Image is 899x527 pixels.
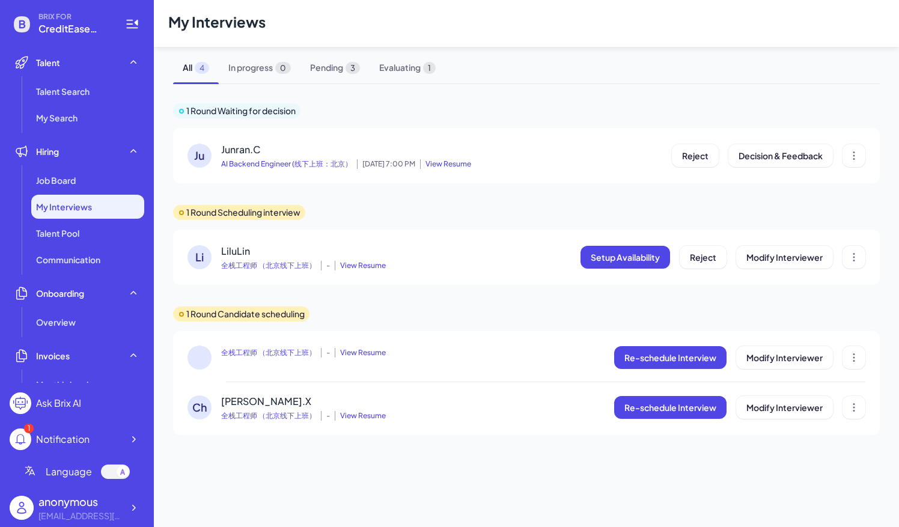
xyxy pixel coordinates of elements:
[38,12,111,22] span: BRIX FOR
[186,308,305,320] p: 1 Round Candidate scheduling
[36,201,92,213] span: My Interviews
[335,411,386,421] span: View Resume
[10,496,34,520] img: user_logo.png
[36,254,100,266] span: Communication
[38,22,111,36] span: CreditEase 宜信
[736,396,833,419] button: Modify Interviewer
[221,261,316,270] span: 全栈工程师 （北京线下上班）
[221,159,352,169] span: AI Backend Engineer (线下上班：北京）
[219,52,300,84] span: In progress
[682,150,709,161] span: Reject
[335,261,386,270] span: View Resume
[36,85,90,97] span: Talent Search
[38,510,123,522] div: xiaoyuchen9@creditease.cn
[746,352,823,363] span: Modify Interviewer
[36,396,81,410] div: Ask Brix AI
[624,352,716,363] span: Re-schedule Interview
[36,56,60,69] span: Talent
[195,62,209,74] span: 4
[357,159,415,169] span: [DATE] 7:00 PM
[420,159,471,169] span: View Resume
[36,145,59,157] span: Hiring
[680,246,727,269] button: Reject
[614,396,727,419] button: Re-schedule Interview
[187,245,212,269] div: Li
[36,432,90,446] div: Notification
[187,395,212,419] div: Ch
[736,246,833,269] button: Modify Interviewer
[221,411,316,421] span: 全栈工程师 （北京线下上班）
[321,261,330,270] span: -
[591,252,660,263] span: Setup Availability
[728,144,833,167] button: Decision & Feedback
[321,411,330,421] span: -
[321,348,330,358] span: -
[36,112,78,124] span: My Search
[746,252,823,263] span: Modify Interviewer
[581,246,670,269] button: Setup Availability
[36,227,79,239] span: Talent Pool
[46,465,92,479] span: Language
[624,402,716,413] span: Re-schedule Interview
[746,402,823,413] span: Modify Interviewer
[36,379,99,391] span: Monthly invoice
[346,62,360,74] span: 3
[221,348,316,358] span: 全栈工程师 （北京线下上班）
[614,346,727,369] button: Re-schedule Interview
[186,206,300,219] p: 1 Round Scheduling interview
[221,395,311,407] span: [PERSON_NAME].X
[186,105,296,117] p: 1 Round Waiting for decision
[36,316,76,328] span: Overview
[672,144,719,167] button: Reject
[300,52,370,84] span: Pending
[221,245,250,257] span: LiluLin
[275,62,291,74] span: 0
[24,424,34,433] div: 1
[739,150,823,161] span: Decision & Feedback
[173,52,219,84] span: All
[370,52,445,84] span: Evaluating
[187,144,212,168] div: Ju
[221,143,260,156] span: Junran.C
[690,252,716,263] span: Reject
[736,346,833,369] button: Modify Interviewer
[38,493,123,510] div: anonymous
[423,62,436,74] span: 1
[335,348,386,358] span: View Resume
[36,287,84,299] span: Onboarding
[36,350,70,362] span: Invoices
[36,174,76,186] span: Job Board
